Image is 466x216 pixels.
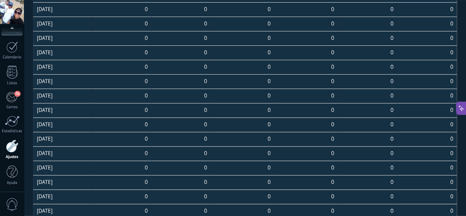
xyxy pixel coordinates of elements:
span: 0 [390,150,393,157]
span: 0 [145,6,148,13]
span: 0 [331,179,334,186]
span: 0 [450,208,453,215]
span: 0 [450,92,453,100]
span: 0 [145,193,148,200]
span: [DATE] [37,179,53,186]
span: 0 [204,179,207,186]
span: 0 [450,20,453,28]
span: 0 [390,20,393,28]
span: 0 [331,64,334,71]
span: 0 [204,150,207,157]
span: [DATE] [37,107,53,114]
span: [DATE] [37,49,53,56]
span: 0 [267,107,270,114]
span: 0 [331,20,334,28]
span: 0 [267,136,270,143]
span: 0 [145,208,148,215]
span: [DATE] [37,78,53,85]
span: 0 [390,136,393,143]
span: 0 [267,92,270,100]
span: 0 [390,164,393,172]
span: 0 [390,6,393,13]
span: 0 [390,49,393,56]
span: 0 [450,6,453,13]
span: 0 [450,107,453,114]
span: 0 [331,49,334,56]
span: 0 [204,164,207,172]
span: 0 [267,6,270,13]
span: 0 [450,179,453,186]
span: [DATE] [37,193,53,200]
span: 0 [331,193,334,200]
span: 0 [390,208,393,215]
span: 0 [450,64,453,71]
span: 0 [450,164,453,172]
span: 0 [331,78,334,85]
span: 0 [145,107,148,114]
span: 0 [390,193,393,200]
span: 0 [450,49,453,56]
span: 0 [331,92,334,100]
span: 0 [145,20,148,28]
div: Calendario [1,55,23,60]
span: 0 [204,20,207,28]
span: 0 [204,6,207,13]
span: 0 [390,35,393,42]
span: 0 [267,78,270,85]
span: 0 [267,20,270,28]
span: 0 [390,92,393,100]
span: 0 [204,64,207,71]
span: [DATE] [37,20,53,28]
span: 0 [331,208,334,215]
span: 0 [450,193,453,200]
span: 0 [204,49,207,56]
span: 76 [14,91,21,97]
span: 0 [390,64,393,71]
span: 0 [450,150,453,157]
span: 0 [331,35,334,42]
span: 0 [204,121,207,128]
span: [DATE] [37,121,53,128]
span: 0 [204,35,207,42]
span: 0 [267,179,270,186]
div: Ajustes [1,155,23,160]
span: 0 [450,136,453,143]
span: 0 [267,208,270,215]
span: 0 [145,92,148,100]
span: 0 [145,179,148,186]
span: 0 [450,35,453,42]
span: 0 [450,121,453,128]
span: 0 [204,92,207,100]
div: Ayuda [1,181,23,185]
span: 0 [267,49,270,56]
span: 0 [204,136,207,143]
span: 0 [331,121,334,128]
span: 0 [145,164,148,172]
span: 0 [331,136,334,143]
span: 0 [390,78,393,85]
span: [DATE] [37,208,53,215]
span: 0 [331,164,334,172]
span: 0 [204,78,207,85]
span: 0 [145,49,148,56]
span: 0 [145,121,148,128]
span: 0 [267,150,270,157]
span: 0 [390,179,393,186]
span: 0 [331,6,334,13]
span: 0 [267,64,270,71]
div: Estadísticas [1,129,23,134]
span: 0 [145,150,148,157]
span: 0 [267,121,270,128]
span: [DATE] [37,35,53,42]
span: [DATE] [37,92,53,100]
span: 0 [331,107,334,114]
span: 0 [204,107,207,114]
span: 0 [267,35,270,42]
span: 0 [267,164,270,172]
span: 0 [145,35,148,42]
span: 0 [390,107,393,114]
span: 0 [450,78,453,85]
span: 0 [145,136,148,143]
span: 0 [267,193,270,200]
div: Correo [1,105,23,110]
